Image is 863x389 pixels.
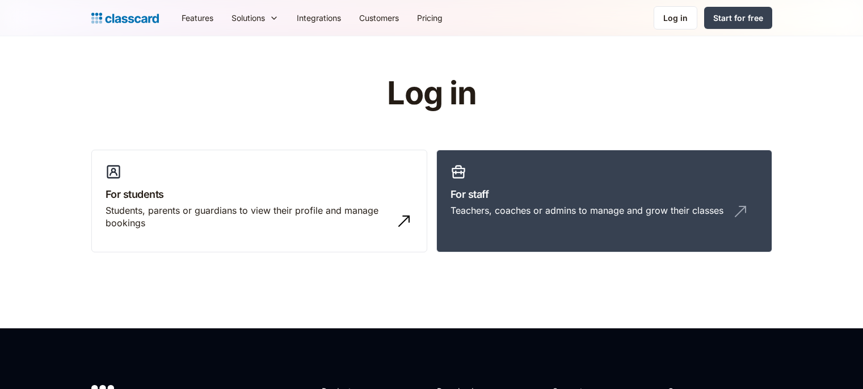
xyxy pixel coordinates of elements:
div: Start for free [713,12,763,24]
a: Integrations [288,5,350,31]
div: Solutions [231,12,265,24]
div: Students, parents or guardians to view their profile and manage bookings [106,204,390,230]
a: Log in [654,6,697,29]
a: Start for free [704,7,772,29]
div: Teachers, coaches or admins to manage and grow their classes [451,204,723,217]
h3: For staff [451,187,758,202]
div: Log in [663,12,688,24]
a: home [91,10,159,26]
a: Pricing [408,5,452,31]
a: For studentsStudents, parents or guardians to view their profile and manage bookings [91,150,427,253]
h1: Log in [251,76,612,111]
a: Features [172,5,222,31]
a: Customers [350,5,408,31]
a: For staffTeachers, coaches or admins to manage and grow their classes [436,150,772,253]
h3: For students [106,187,413,202]
div: Solutions [222,5,288,31]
